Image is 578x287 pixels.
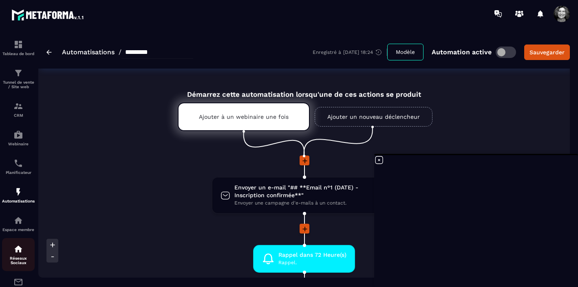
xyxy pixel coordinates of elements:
[199,113,289,120] p: Ajouter à un webinaire une fois
[13,68,23,78] img: formation
[2,238,35,271] a: social-networksocial-networkRéseaux Sociaux
[62,48,115,56] a: Automatisations
[2,199,35,203] p: Automatisations
[2,51,35,56] p: Tableau de bord
[46,50,52,55] img: arrow
[119,48,121,56] span: /
[2,142,35,146] p: Webinaire
[2,152,35,181] a: schedulerschedulerPlanificateur
[2,33,35,62] a: formationformationTableau de bord
[13,187,23,197] img: automations
[2,80,35,89] p: Tunnel de vente / Site web
[13,277,23,287] img: email
[13,101,23,111] img: formation
[13,40,23,49] img: formation
[278,259,346,267] span: Rappel.
[2,181,35,209] a: automationsautomationsAutomatisations
[2,256,35,265] p: Réseaux Sociaux
[2,227,35,232] p: Espace membre
[387,44,424,60] button: Modèle
[2,170,35,175] p: Planificateur
[157,81,451,98] div: Démarrez cette automatisation lorsqu'une de ces actions se produit
[13,130,23,140] img: automations
[315,107,432,127] a: Ajouter un nouveau déclencheur
[2,113,35,118] p: CRM
[11,7,85,22] img: logo
[234,184,388,199] span: Envoyer un e-mail "## **Email n°1 (DATE) - Inscription confirmée**"
[2,62,35,95] a: formationformationTunnel de vente / Site web
[2,124,35,152] a: automationsautomationsWebinaire
[343,49,373,55] p: [DATE] 18:24
[432,48,492,56] p: Automation active
[524,44,570,60] button: Sauvegarder
[13,244,23,254] img: social-network
[313,49,387,56] div: Enregistré à
[2,95,35,124] a: formationformationCRM
[529,48,565,56] div: Sauvegarder
[13,158,23,168] img: scheduler
[13,216,23,225] img: automations
[2,209,35,238] a: automationsautomationsEspace membre
[234,199,388,207] span: Envoyer une campagne d'e-mails à un contact.
[278,251,346,259] span: Rappel dans 72 Heure(s)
